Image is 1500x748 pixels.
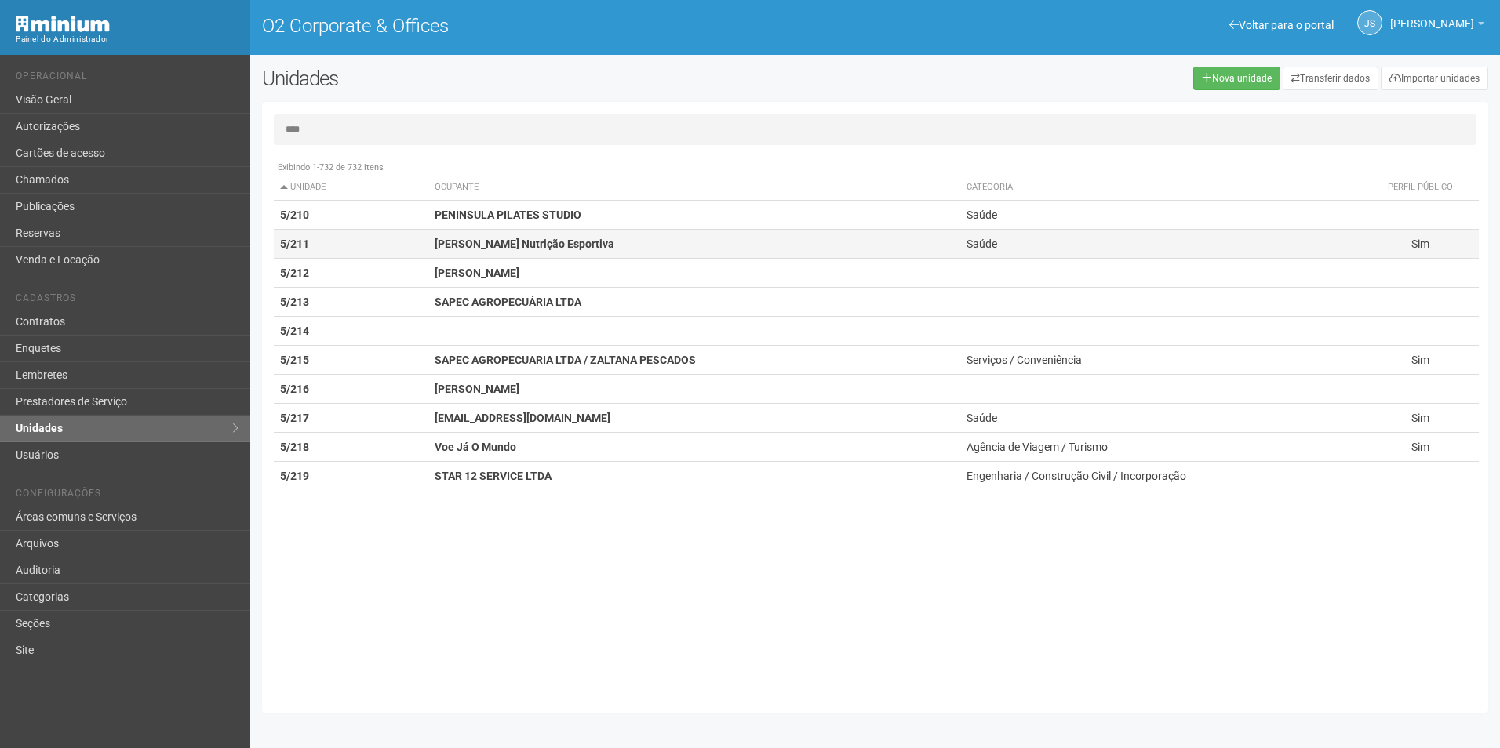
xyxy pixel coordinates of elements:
td: Engenharia / Construção Civil / Incorporação [960,462,1362,491]
li: Configurações [16,488,238,504]
li: Operacional [16,71,238,87]
strong: [PERSON_NAME] [435,383,519,395]
h1: O2 Corporate & Offices [262,16,864,36]
strong: [EMAIL_ADDRESS][DOMAIN_NAME] [435,412,610,424]
a: JS [1357,10,1382,35]
th: Perfil público: activate to sort column ascending [1362,175,1479,201]
td: Saúde [960,230,1362,259]
th: Unidade: activate to sort column descending [274,175,429,201]
a: Nova unidade [1193,67,1280,90]
strong: [PERSON_NAME] [435,267,519,279]
strong: SAPEC AGROPECUARIA LTDA / ZALTANA PESCADOS [435,354,696,366]
a: Importar unidades [1381,67,1488,90]
strong: SAPEC AGROPECUÁRIA LTDA [435,296,581,308]
strong: 5/218 [280,441,309,453]
td: Saúde [960,404,1362,433]
th: Ocupante: activate to sort column ascending [428,175,960,201]
td: Agência de Viagem / Turismo [960,433,1362,462]
img: Minium [16,16,110,32]
strong: PENINSULA PILATES STUDIO [435,209,581,221]
a: Voltar para o portal [1229,19,1334,31]
strong: 5/210 [280,209,309,221]
th: Categoria: activate to sort column ascending [960,175,1362,201]
li: Cadastros [16,292,238,309]
strong: Voe Já O Mundo [435,441,516,453]
td: Serviços / Conveniência [960,346,1362,375]
strong: 5/216 [280,383,309,395]
div: Painel do Administrador [16,32,238,46]
strong: [PERSON_NAME] Nutrição Esportiva [435,238,614,250]
strong: 5/212 [280,267,309,279]
span: Sim [1411,412,1429,424]
span: Sim [1411,441,1429,453]
strong: 5/219 [280,470,309,482]
a: [PERSON_NAME] [1390,20,1484,32]
strong: 5/214 [280,325,309,337]
a: Transferir dados [1283,67,1378,90]
span: Sim [1411,238,1429,250]
strong: 5/213 [280,296,309,308]
div: Exibindo 1-732 de 732 itens [274,161,1479,175]
span: Jeferson Souza [1390,2,1474,30]
strong: 5/217 [280,412,309,424]
h2: Unidades [262,67,759,90]
span: Sim [1411,354,1429,366]
strong: 5/211 [280,238,309,250]
strong: 5/215 [280,354,309,366]
strong: STAR 12 SERVICE LTDA [435,470,552,482]
td: Saúde [960,201,1362,230]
